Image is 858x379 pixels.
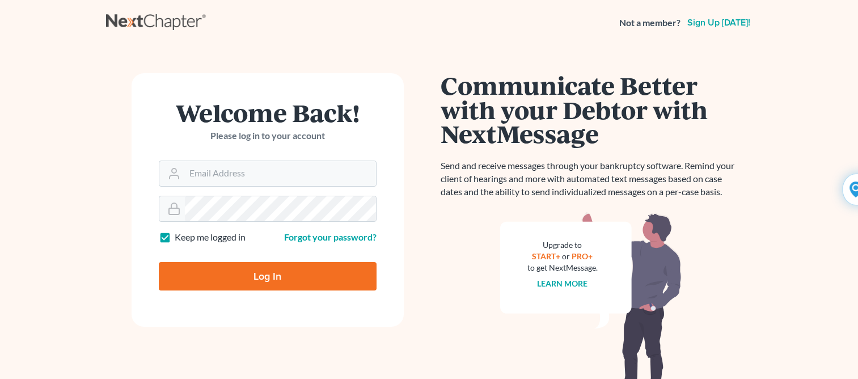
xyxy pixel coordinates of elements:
a: START+ [532,251,560,261]
div: Upgrade to [527,239,598,251]
span: or [562,251,570,261]
input: Log In [159,262,377,290]
a: Forgot your password? [284,231,377,242]
strong: Not a member? [619,16,681,30]
h1: Communicate Better with your Debtor with NextMessage [441,73,741,146]
input: Email Address [185,161,376,186]
a: Learn more [537,279,588,288]
a: Sign up [DATE]! [685,18,753,27]
p: Please log in to your account [159,129,377,142]
a: PRO+ [572,251,593,261]
p: Send and receive messages through your bankruptcy software. Remind your client of hearings and mo... [441,159,741,199]
h1: Welcome Back! [159,100,377,125]
div: to get NextMessage. [527,262,598,273]
label: Keep me logged in [175,231,246,244]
